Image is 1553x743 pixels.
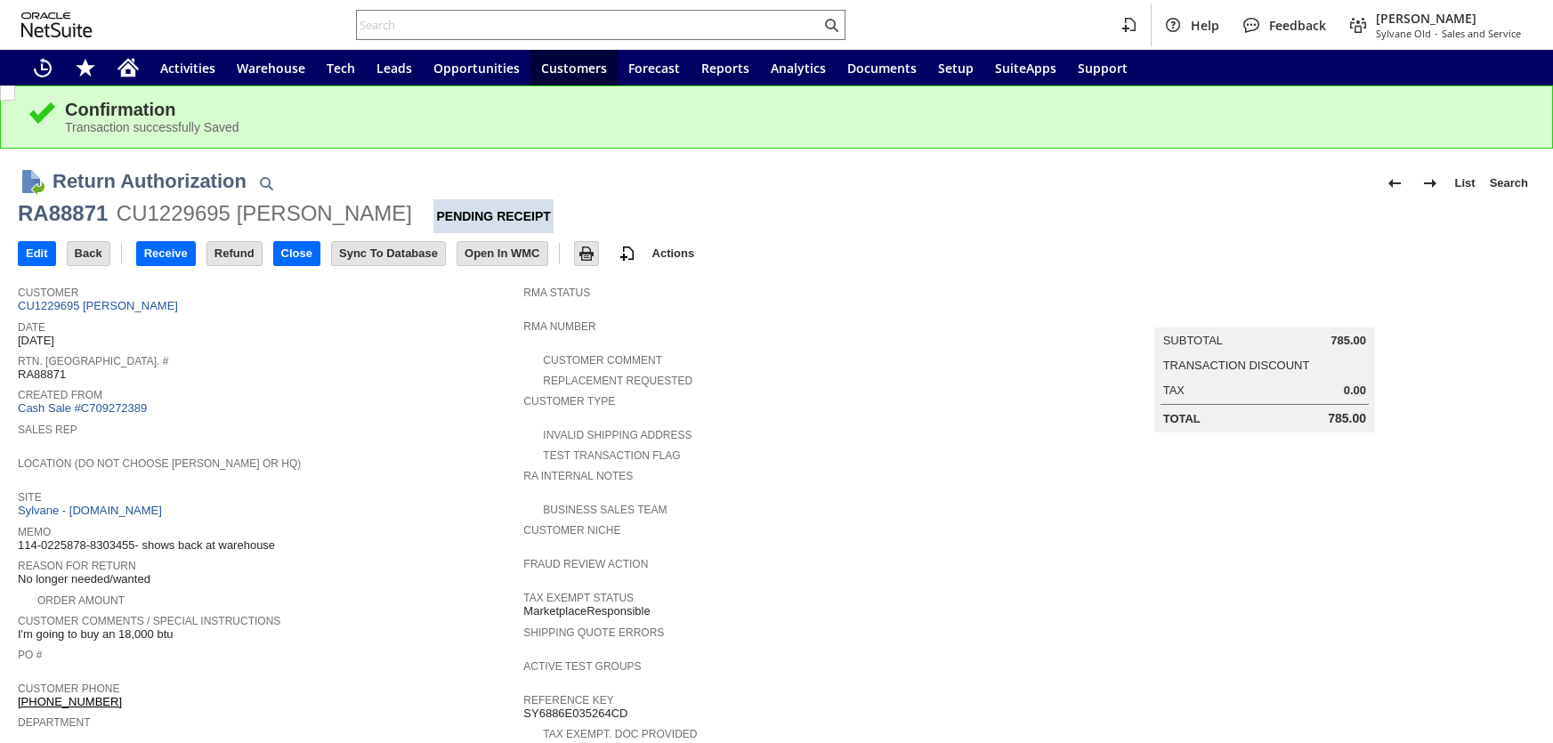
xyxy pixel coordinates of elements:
[274,242,319,265] input: Close
[1435,27,1438,40] span: -
[160,60,215,77] span: Activities
[18,367,66,382] span: RA88871
[433,60,520,77] span: Opportunities
[1384,173,1405,194] img: Previous
[137,242,195,265] input: Receive
[691,50,760,85] a: Reports
[1328,411,1366,426] span: 785.00
[18,457,301,470] a: Location (Do Not Choose [PERSON_NAME] or HQ)
[18,199,108,228] div: RA88871
[927,50,984,85] a: Setup
[37,594,125,607] a: Order Amount
[18,389,102,401] a: Created From
[847,60,917,77] span: Documents
[1163,384,1185,397] a: Tax
[1067,50,1138,85] a: Support
[523,660,641,673] a: Active Test Groups
[75,57,96,78] svg: Shortcuts
[18,615,280,627] a: Customer Comments / Special Instructions
[18,682,119,695] a: Customer Phone
[332,242,445,265] input: Sync To Database
[18,560,136,572] a: Reason For Return
[543,504,667,516] a: Business Sales Team
[543,728,697,740] a: Tax Exempt. Doc Provided
[523,524,620,537] a: Customer Niche
[701,60,749,77] span: Reports
[576,243,597,264] img: Print
[18,287,78,299] a: Customer
[523,287,590,299] a: RMA Status
[1442,27,1521,40] span: Sales and Service
[1078,60,1128,77] span: Support
[645,246,702,260] a: Actions
[1269,17,1326,34] span: Feedback
[543,375,692,387] a: Replacement Requested
[18,716,91,729] a: Department
[21,12,93,37] svg: logo
[1163,359,1310,372] a: Transaction Discount
[523,604,650,618] span: MarketplaceResponsible
[65,120,1525,134] div: Transaction successfully Saved
[18,526,51,538] a: Memo
[117,57,139,78] svg: Home
[541,60,607,77] span: Customers
[530,50,618,85] a: Customers
[984,50,1067,85] a: SuiteApps
[18,491,42,504] a: Site
[628,60,680,77] span: Forecast
[617,243,638,264] img: add-record.svg
[18,401,147,415] a: Cash Sale #C709272389
[107,50,150,85] a: Home
[19,242,55,265] input: Edit
[1344,384,1366,398] span: 0.00
[523,558,648,570] a: Fraud Review Action
[1376,27,1431,40] span: Sylvane Old
[18,538,275,553] span: 114-0225878-8303455- shows back at warehouse
[21,50,64,85] a: Recent Records
[523,592,634,604] a: Tax Exempt Status
[523,470,633,482] a: RA Internal Notes
[760,50,837,85] a: Analytics
[995,60,1056,77] span: SuiteApps
[18,649,42,661] a: PO #
[457,242,547,265] input: Open In WMC
[1331,334,1366,348] span: 785.00
[357,14,821,36] input: Search
[117,199,412,228] div: CU1229695 [PERSON_NAME]
[68,242,109,265] input: Back
[1163,412,1201,425] a: Total
[316,50,366,85] a: Tech
[1483,169,1535,198] a: Search
[327,60,355,77] span: Tech
[938,60,974,77] span: Setup
[837,50,927,85] a: Documents
[1154,299,1375,327] caption: Summary
[523,694,613,707] a: Reference Key
[543,429,692,441] a: Invalid Shipping Address
[255,173,277,194] img: Quick Find
[523,320,595,333] a: RMA Number
[18,355,168,367] a: Rtn. [GEOGRAPHIC_DATA]. #
[543,449,680,462] a: Test Transaction Flag
[237,60,305,77] span: Warehouse
[376,60,412,77] span: Leads
[366,50,423,85] a: Leads
[18,334,54,348] span: [DATE]
[1376,10,1521,27] span: [PERSON_NAME]
[64,50,107,85] div: Shortcuts
[18,424,77,436] a: Sales Rep
[523,707,627,721] span: SY6886E035264CD
[771,60,826,77] span: Analytics
[226,50,316,85] a: Warehouse
[1163,334,1223,347] a: Subtotal
[543,354,662,367] a: Customer Comment
[1420,173,1441,194] img: Next
[821,14,842,36] svg: Search
[65,100,1525,120] div: Confirmation
[1191,17,1219,34] span: Help
[18,695,122,708] a: [PHONE_NUMBER]
[18,572,150,586] span: No longer needed/wanted
[433,199,553,233] div: Pending Receipt
[523,395,615,408] a: Customer Type
[18,504,166,517] a: Sylvane - [DOMAIN_NAME]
